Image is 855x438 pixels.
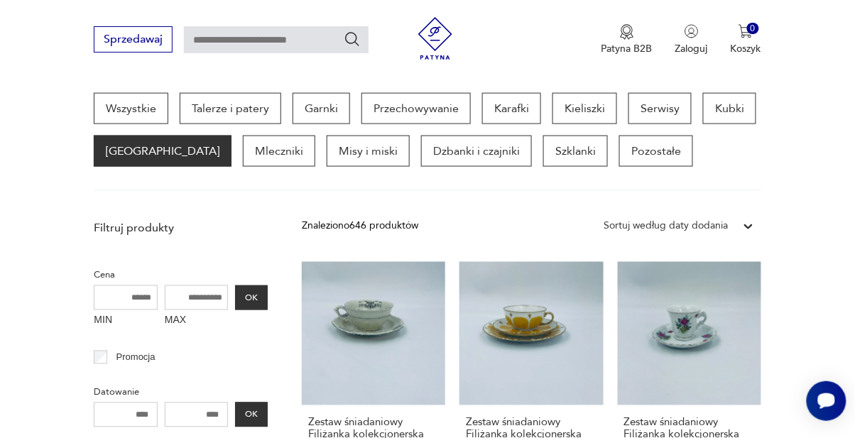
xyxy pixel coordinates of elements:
a: Serwisy [628,93,692,124]
iframe: Smartsupp widget button [807,381,846,421]
div: Sortuj według daty dodania [604,219,729,234]
button: OK [235,285,268,310]
button: Zaloguj [675,24,708,55]
p: Promocja [116,350,156,366]
a: Kubki [703,93,756,124]
a: Sprzedawaj [94,35,173,45]
img: Patyna - sklep z meblami i dekoracjami vintage [414,17,457,60]
button: Szukaj [344,31,361,48]
a: Garnki [293,93,350,124]
button: 0Koszyk [731,24,761,55]
p: Datowanie [94,385,268,400]
a: Karafki [482,93,541,124]
a: Dzbanki i czajniki [421,136,532,167]
button: OK [235,403,268,427]
a: [GEOGRAPHIC_DATA] [94,136,232,167]
label: MAX [165,310,229,333]
a: Talerze i patery [180,93,281,124]
img: Ikonka użytkownika [685,24,699,38]
button: Sprzedawaj [94,26,173,53]
a: Mleczniki [243,136,315,167]
p: Patyna B2B [601,42,653,55]
label: MIN [94,310,158,333]
a: Szklanki [543,136,608,167]
a: Wszystkie [94,93,168,124]
p: Cena [94,268,268,283]
a: Misy i miski [327,136,410,167]
p: Filtruj produkty [94,221,268,236]
button: Patyna B2B [601,24,653,55]
img: Ikona medalu [620,24,634,40]
p: Koszyk [731,42,761,55]
div: Znaleziono 646 produktów [302,219,418,234]
a: Kieliszki [552,93,617,124]
div: 0 [747,23,759,35]
a: Przechowywanie [361,93,471,124]
a: Pozostałe [619,136,693,167]
a: Ikona medaluPatyna B2B [601,24,653,55]
img: Ikona koszyka [739,24,753,38]
p: Zaloguj [675,42,708,55]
